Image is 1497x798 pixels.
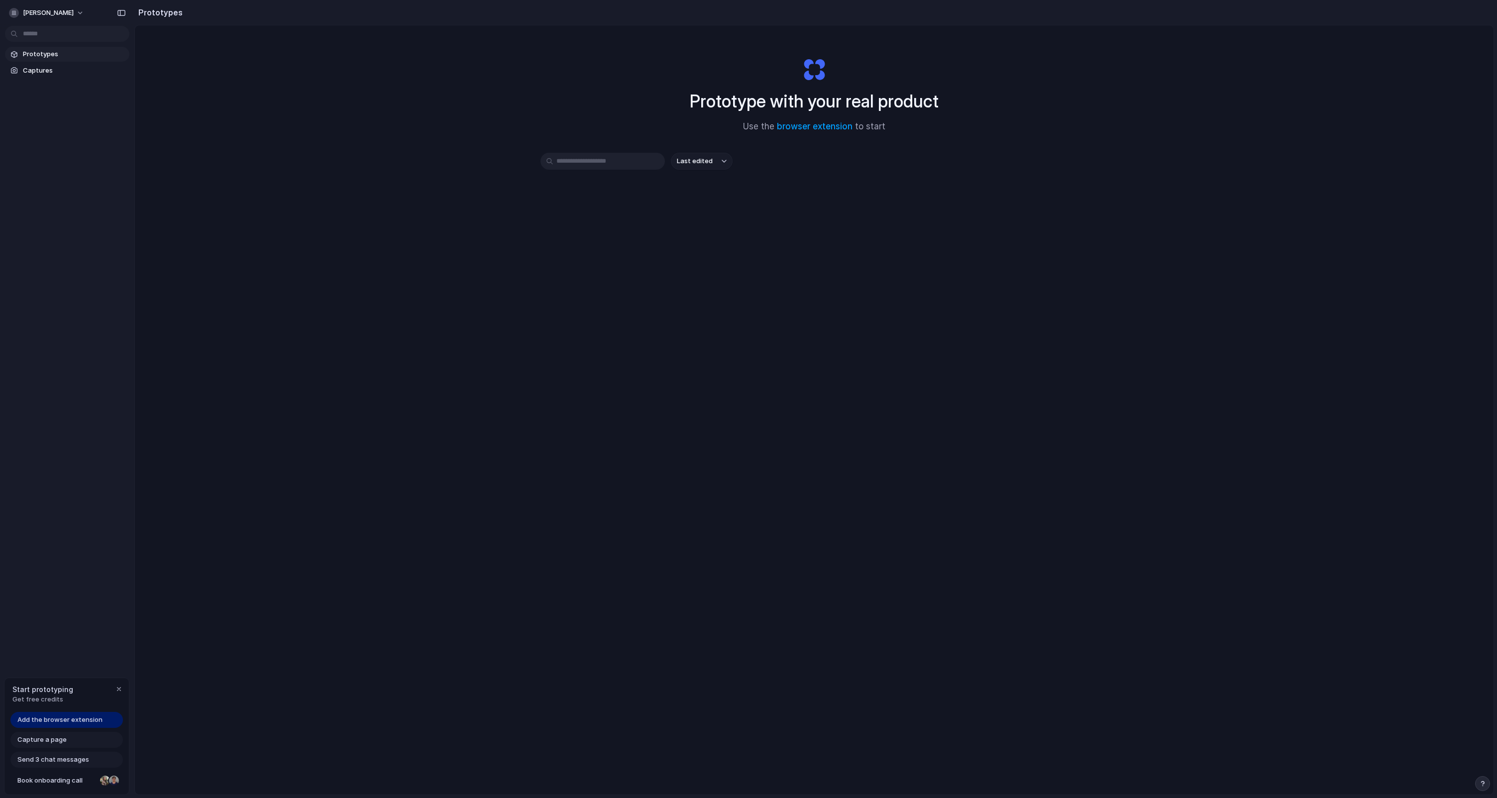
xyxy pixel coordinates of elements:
span: Use the to start [743,120,885,133]
span: Get free credits [12,695,73,704]
button: [PERSON_NAME] [5,5,89,21]
button: Last edited [671,153,733,170]
h1: Prototype with your real product [690,88,939,114]
span: Capture a page [17,735,67,745]
span: Last edited [677,156,713,166]
span: Prototypes [23,49,125,59]
span: Send 3 chat messages [17,755,89,765]
span: Captures [23,66,125,76]
div: Nicole Kubica [99,775,111,787]
a: browser extension [777,121,853,131]
a: Captures [5,63,129,78]
a: Add the browser extension [10,712,123,728]
h2: Prototypes [134,6,183,18]
span: Start prototyping [12,684,73,695]
span: Book onboarding call [17,776,96,786]
span: Add the browser extension [17,715,103,725]
div: Christian Iacullo [108,775,120,787]
span: [PERSON_NAME] [23,8,74,18]
a: Book onboarding call [10,773,123,789]
a: Prototypes [5,47,129,62]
